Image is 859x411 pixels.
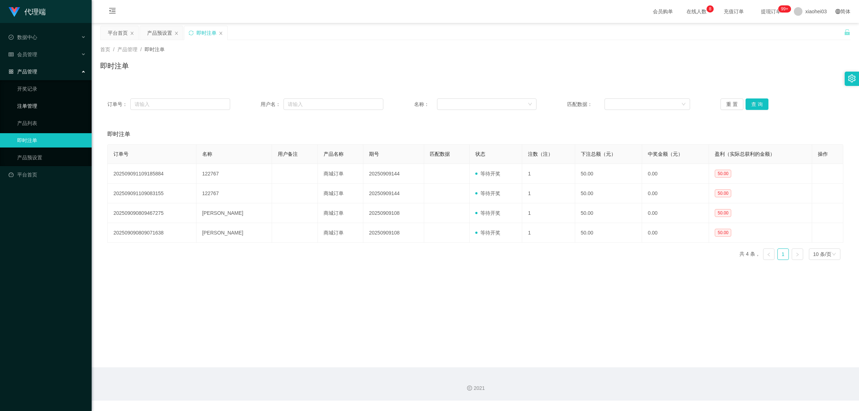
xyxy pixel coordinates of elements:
sup: 8 [707,5,714,13]
span: 订单号： [107,101,130,108]
span: 产品管理 [9,69,37,74]
td: 202509091109185884 [108,164,196,184]
span: 操作 [818,151,828,157]
input: 请输入 [130,98,230,110]
span: 数据中心 [9,34,37,40]
button: 查 询 [746,98,768,110]
td: [PERSON_NAME] [196,203,272,223]
i: 图标: global [835,9,840,14]
span: 等待开奖 [475,210,500,216]
span: 产品名称 [324,151,344,157]
span: 在线人数 [683,9,710,14]
span: / [140,47,142,52]
a: 产品预设置 [17,150,86,165]
i: 图标: down [528,102,532,107]
h1: 即时注单 [100,61,129,71]
a: 代理端 [9,9,46,14]
span: 50.00 [715,209,731,217]
span: 产品管理 [117,47,137,52]
span: 即时注单 [145,47,165,52]
span: 盈利（实际总获利的金额） [715,151,775,157]
div: 平台首页 [108,26,128,40]
h1: 代理端 [24,0,46,23]
a: 开奖记录 [17,82,86,96]
td: 202509090809467275 [108,203,196,223]
td: 1 [522,203,575,223]
td: 商城订单 [318,223,363,243]
td: 202509091109083155 [108,184,196,203]
span: 用户备注 [278,151,298,157]
span: 用户名： [261,101,283,108]
td: 50.00 [575,203,642,223]
span: 等待开奖 [475,230,500,236]
img: logo.9652507e.png [9,7,20,17]
span: 等待开奖 [475,171,500,177]
span: 状态 [475,151,485,157]
div: 2021 [97,385,853,392]
i: 图标: left [767,252,771,257]
i: 图标: down [681,102,686,107]
div: 即时注单 [196,26,217,40]
td: 商城订单 [318,184,363,203]
i: 图标: table [9,52,14,57]
li: 共 4 条， [739,248,760,260]
i: 图标: unlock [844,29,850,35]
span: 下注总额（元） [581,151,616,157]
td: 1 [522,223,575,243]
p: 8 [709,5,712,13]
i: 图标: menu-fold [100,0,125,23]
button: 重 置 [720,98,743,110]
span: 匹配数据： [567,101,605,108]
span: 注数（注） [528,151,553,157]
span: 50.00 [715,170,731,178]
span: 名称： [414,101,437,108]
td: 0.00 [642,203,709,223]
span: 50.00 [715,189,731,197]
td: 0.00 [642,223,709,243]
td: 0.00 [642,164,709,184]
td: 商城订单 [318,164,363,184]
a: 图标: dashboard平台首页 [9,168,86,182]
a: 注单管理 [17,99,86,113]
td: 0.00 [642,184,709,203]
td: [PERSON_NAME] [196,223,272,243]
i: 图标: sync [189,30,194,35]
a: 1 [778,249,788,260]
span: 等待开奖 [475,190,500,196]
td: 20250909108 [363,203,424,223]
i: 图标: right [795,252,800,257]
i: 图标: check-circle-o [9,35,14,40]
span: 名称 [202,151,212,157]
td: 1 [522,184,575,203]
td: 122767 [196,164,272,184]
li: 下一页 [792,248,803,260]
i: 图标: appstore-o [9,69,14,74]
td: 202509090809071638 [108,223,196,243]
span: 中奖金额（元） [648,151,683,157]
div: 产品预设置 [147,26,172,40]
i: 图标: copyright [467,386,472,391]
span: 首页 [100,47,110,52]
i: 图标: close [174,31,179,35]
div: 10 条/页 [813,249,831,260]
i: 图标: down [832,252,836,257]
span: 期号 [369,151,379,157]
td: 20250909144 [363,184,424,203]
td: 50.00 [575,184,642,203]
input: 请输入 [283,98,383,110]
td: 122767 [196,184,272,203]
td: 20250909144 [363,164,424,184]
td: 1 [522,164,575,184]
span: 50.00 [715,229,731,237]
span: 充值订单 [720,9,747,14]
li: 上一页 [763,248,775,260]
td: 20250909108 [363,223,424,243]
td: 商城订单 [318,203,363,223]
td: 50.00 [575,223,642,243]
span: 会员管理 [9,52,37,57]
a: 即时注单 [17,133,86,148]
i: 图标: close [219,31,223,35]
span: 即时注单 [107,130,130,139]
sup: 1151 [778,5,791,13]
